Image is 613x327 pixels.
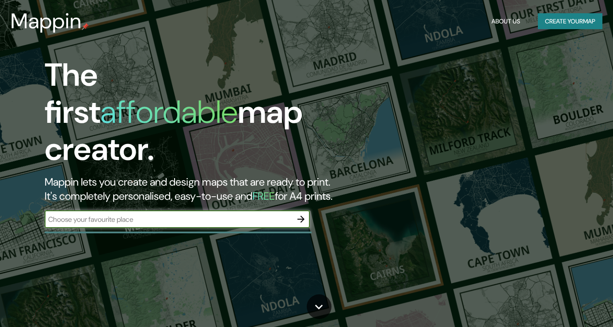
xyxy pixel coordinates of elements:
h5: FREE [252,189,275,203]
h2: Mappin lets you create and design maps that are ready to print. It's completely personalised, eas... [45,175,351,203]
img: mappin-pin [82,23,89,30]
button: About Us [488,13,524,30]
input: Choose your favourite place [45,214,292,224]
h3: Mappin [11,9,82,34]
h1: affordable [100,91,238,133]
button: Create yourmap [538,13,602,30]
h1: The first map creator. [45,57,351,175]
